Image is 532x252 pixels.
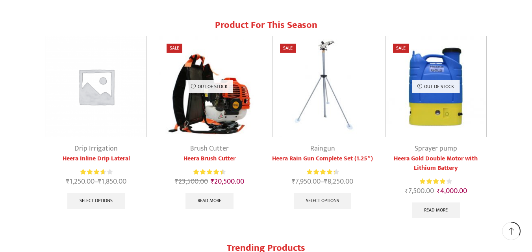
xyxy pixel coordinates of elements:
[437,185,467,197] bdi: 4,000.00
[437,185,440,197] span: ₹
[185,80,233,93] p: Out of stock
[324,176,328,188] span: ₹
[211,176,244,188] bdi: 20,500.00
[415,143,457,155] a: Sprayer pump
[167,44,182,53] span: Sale
[66,176,95,188] bdi: 1,250.00
[80,168,105,176] span: Rated out of 5
[46,154,147,164] a: Heera Inline Drip Lateral
[405,185,408,197] span: ₹
[74,143,118,155] a: Drip Irrigation
[307,168,335,176] span: Rated out of 5
[193,168,222,176] span: Rated out of 5
[272,154,374,164] a: Heera Rain Gun Complete Set (1.25″)
[190,143,229,155] a: Brush Cutter
[98,176,126,188] bdi: 1,850.00
[405,185,434,197] bdi: 7,500.00
[66,176,70,188] span: ₹
[280,44,296,53] span: Sale
[294,193,351,209] a: Select options for “Heera Rain Gun Complete Set (1.25")”
[159,154,260,164] a: Heera Brush Cutter
[98,176,102,188] span: ₹
[292,176,321,188] bdi: 7,950.00
[46,177,147,187] span: –
[215,17,317,33] span: Product for this Season
[386,36,486,137] img: Heera Gold Double Motor with Lithium Battery
[412,80,460,93] p: Out of stock
[412,202,460,218] a: Read more about “Heera Gold Double Motor with Lithium Battery”
[292,176,295,188] span: ₹
[393,44,409,53] span: Sale
[420,177,445,186] span: Rated out of 5
[46,36,147,137] img: Placeholder
[310,143,335,155] a: Raingun
[272,177,374,187] span: –
[324,176,353,188] bdi: 8,250.00
[175,176,208,188] bdi: 23,500.00
[185,193,234,209] a: Read more about “Heera Brush Cutter”
[80,168,112,176] div: Rated 3.81 out of 5
[159,36,260,137] img: Heera Brush Cutter
[211,176,214,188] span: ₹
[193,168,225,176] div: Rated 4.55 out of 5
[67,193,125,209] a: Select options for “Heera Inline Drip Lateral”
[307,168,339,176] div: Rated 4.38 out of 5
[420,177,452,186] div: Rated 3.91 out of 5
[272,36,373,137] img: Heera Rain Gun Complete Set
[175,176,178,188] span: ₹
[385,154,487,173] a: Heera Gold Double Motor with Lithium Battery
